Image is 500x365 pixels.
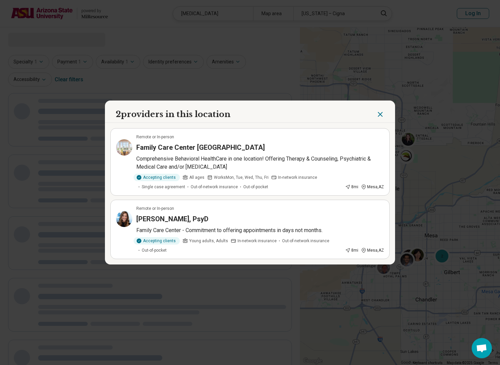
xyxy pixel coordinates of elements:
[142,247,167,253] span: Out-of-pocket
[134,237,180,245] div: Accepting clients
[189,238,228,244] span: Young adults, Adults
[345,247,358,253] div: 8 mi
[361,184,384,190] div: Mesa , AZ
[136,143,265,152] h3: Family Care Center [GEOGRAPHIC_DATA]
[136,155,384,171] p: Comprehensive Behavioral HealthCare in one location! Offering Therapy & Counseling, Psychiatric &...
[189,174,204,180] span: All ages
[345,184,358,190] div: 8 mi
[243,184,268,190] span: Out-of-pocket
[142,184,185,190] span: Single case agreement
[136,205,174,212] p: Remote or In-person
[136,134,174,140] p: Remote or In-person
[136,226,384,234] p: Family Care Center - Commitment to offering appointments in days not months.
[214,174,269,180] span: Works Mon, Tue, Wed, Thu, Fri
[134,174,180,181] div: Accepting clients
[191,184,238,190] span: Out-of-network insurance
[238,238,277,244] span: In-network insurance
[376,109,384,120] button: Close
[361,247,384,253] div: Mesa , AZ
[278,174,317,180] span: In-network insurance
[136,214,209,224] h3: [PERSON_NAME], PsyD
[282,238,329,244] span: Out-of-network insurance
[116,109,230,120] h2: 2 providers in this location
